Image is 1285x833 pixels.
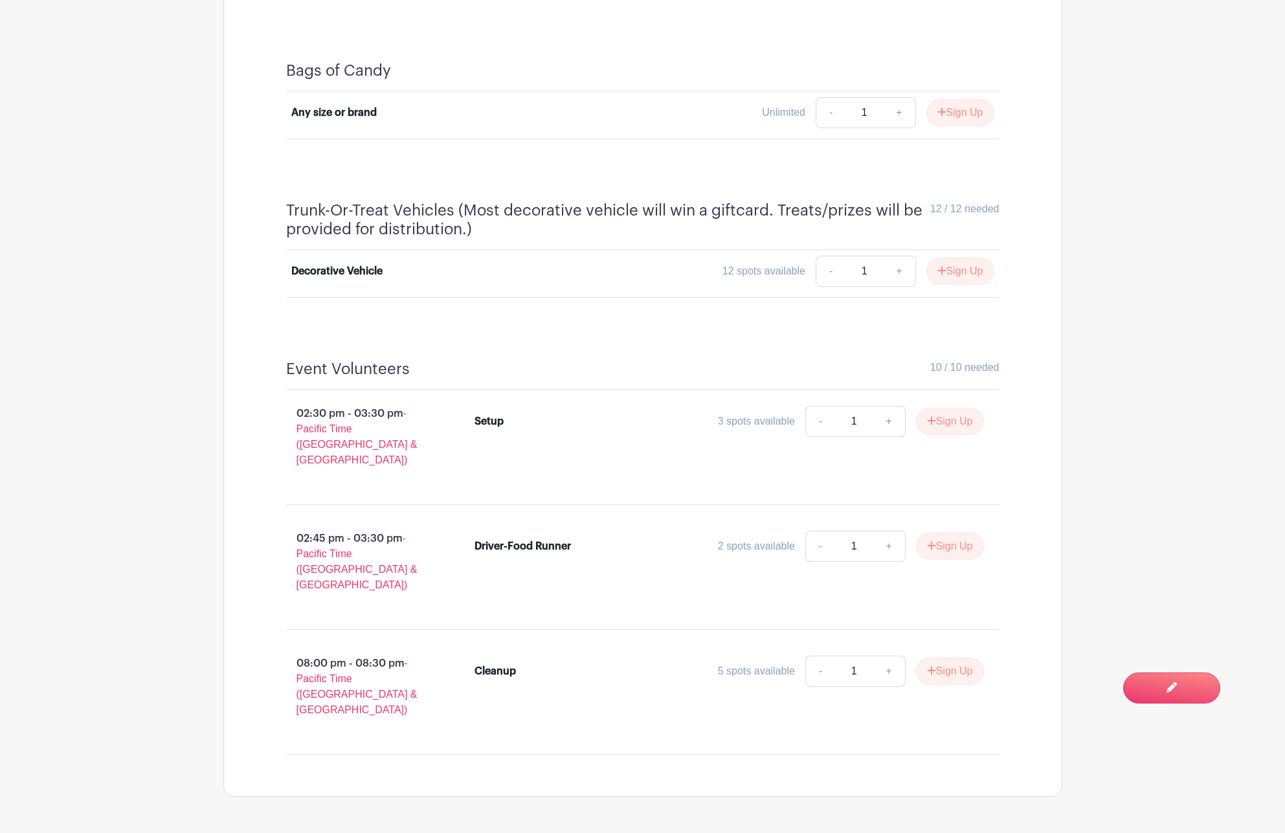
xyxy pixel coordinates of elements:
a: - [805,531,835,562]
a: + [873,656,905,687]
span: 10 / 10 needed [930,360,1000,375]
p: 02:45 pm - 03:30 pm [265,526,454,598]
div: Unlimited [762,105,805,120]
a: - [816,97,845,128]
div: Decorative Vehicle [291,263,383,279]
a: + [883,97,915,128]
div: Setup [475,414,504,429]
div: 2 spots available [718,539,795,554]
div: 5 spots available [718,663,795,679]
h4: Bags of Candy [286,61,391,80]
p: 08:00 pm - 08:30 pm [265,650,454,723]
button: Sign Up [916,533,984,560]
a: + [873,531,905,562]
a: - [805,656,835,687]
p: 02:30 pm - 03:30 pm [265,401,454,473]
span: 12 / 12 needed [930,201,1000,217]
a: + [873,406,905,437]
span: - Pacific Time ([GEOGRAPHIC_DATA] & [GEOGRAPHIC_DATA]) [296,658,418,715]
button: Sign Up [916,658,984,685]
div: 3 spots available [718,414,795,429]
button: Sign Up [916,408,984,435]
a: - [805,406,835,437]
span: - Pacific Time ([GEOGRAPHIC_DATA] & [GEOGRAPHIC_DATA]) [296,533,418,590]
a: + [883,256,915,287]
h4: Event Volunteers [286,360,410,379]
div: Driver-Food Runner [475,539,571,554]
div: Cleanup [475,663,516,679]
div: 12 spots available [722,263,805,279]
button: Sign Up [926,258,994,285]
span: - Pacific Time ([GEOGRAPHIC_DATA] & [GEOGRAPHIC_DATA]) [296,408,418,465]
h4: Trunk-Or-Treat Vehicles (Most decorative vehicle will win a giftcard. Treats/prizes will be provi... [286,201,930,239]
a: - [816,256,845,287]
button: Sign Up [926,99,994,126]
div: Any size or brand [291,105,377,120]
